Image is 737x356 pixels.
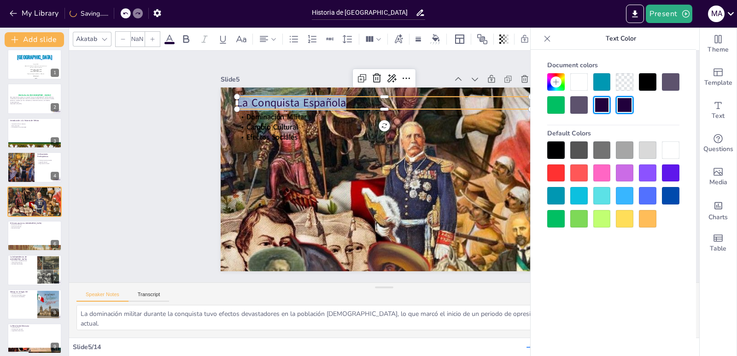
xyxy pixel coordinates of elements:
[76,305,692,330] textarea: La dominación militar durante la conquista tuvo efectos devastadores en la población [DEMOGRAPHIC...
[30,71,42,72] span: [PERSON_NAME] [PERSON_NAME]
[51,343,59,351] div: 9
[7,83,62,114] div: 2
[10,125,59,127] p: Retos Actuales
[700,193,737,227] div: Add charts and graphs
[712,111,725,121] span: Text
[12,190,22,192] span: Dominación Militar
[477,34,488,45] span: Position
[10,290,35,293] p: México en el Siglo XIX
[51,274,59,283] div: 7
[284,6,485,127] div: Slide 5
[10,296,35,298] p: Construcción del Estado
[33,76,39,77] span: [PERSON_NAME]
[547,57,679,73] div: Document colors
[10,328,59,330] p: Constitución de 1917
[10,119,39,122] span: Introducción a la Historia de México
[12,194,20,196] span: Efectos Sociales
[37,160,59,162] p: Civilizaciones Avanzadas
[7,289,62,320] div: 8
[33,70,39,71] span: [PERSON_NAME]
[7,49,62,80] div: 1
[10,222,59,225] p: El Virreinato de la [GEOGRAPHIC_DATA]
[10,96,59,103] p: Esta presentación explora la compleja historia de [GEOGRAPHIC_DATA], desde las civilizaciones pre...
[51,240,59,248] div: 6
[5,32,64,47] button: Add slide
[708,212,728,222] span: Charts
[76,292,129,302] button: Speaker Notes
[51,69,59,77] div: 1
[51,172,59,180] div: 4
[10,224,59,226] p: Economía Colonial
[10,127,59,128] p: Contribución a la Identidad
[429,34,443,44] div: Background color
[7,118,62,148] div: 3
[70,9,108,18] div: Saving......
[18,94,51,96] span: Historia de [GEOGRAPHIC_DATA]
[700,227,737,260] div: Add a table
[73,343,526,351] div: Slide 5 / 14
[51,206,59,214] div: 5
[700,28,737,61] div: Change the overall theme
[10,327,59,328] p: Justicia Social
[10,103,59,105] p: Generated with [URL]
[7,323,62,354] div: 9
[51,137,59,146] div: 3
[287,50,345,89] span: Dominación Militar
[37,163,59,165] p: Organización Social
[282,59,332,93] span: Cambio Cultural
[10,123,59,125] p: Importancia de la Historia
[10,226,59,228] p: Sistema de Castas
[10,292,35,294] p: Conflictos Internos
[37,153,59,158] p: Civilizaciones Prehispánicas
[708,6,725,22] div: M A
[700,61,737,94] div: Add ready made slides
[10,330,59,332] p: Legado Revolucionario
[10,263,35,265] p: Símbolos Nacionales
[708,5,725,23] button: M A
[74,33,99,45] div: Akatab
[10,262,35,263] p: Influencias Externas
[37,161,59,163] p: Legado Cultural
[452,32,467,47] div: Layout
[646,5,692,23] button: Present
[51,103,59,111] div: 2
[7,221,62,251] div: 6
[700,160,737,193] div: Add images, graphics, shapes or video
[312,6,416,19] input: Insert title
[277,68,327,102] span: Efectos Sociales
[547,125,679,141] div: Default Colors
[285,31,387,99] span: La Conquista Española
[51,309,59,317] div: 8
[703,144,733,154] span: Questions
[710,244,726,254] span: Table
[413,32,423,47] div: Border settings
[12,192,20,194] span: Cambio Cultural
[700,94,737,127] div: Add text boxes
[10,260,35,262] p: Movimiento Independentista
[129,292,170,302] button: Transcript
[10,294,35,296] p: Intervenciones Extranjeras
[10,325,59,327] p: La Revolución Mexicana
[555,28,687,50] p: Text Color
[626,5,644,23] button: Export to PowerPoint
[7,187,62,217] div: 5
[7,255,62,285] div: 7
[7,6,63,21] button: My Library
[35,78,37,79] span: [DATE].
[10,256,35,261] p: La Independencia de [GEOGRAPHIC_DATA]
[30,69,42,70] span: [PERSON_NAME] [PERSON_NAME]
[704,78,732,88] span: Template
[25,66,47,68] span: Módulo IV La inteligencia artificial como una herramienta en el proceso de enseñanza-aprendizaje
[10,228,59,229] p: Mezcla Cultural
[27,74,44,75] span: Diplomado: Inteligencia Artificial en el Educación
[7,152,62,182] div: 4
[708,45,729,55] span: Theme
[709,177,727,187] span: Media
[700,127,737,160] div: Get real-time input from your audience
[363,32,384,47] div: Column Count
[392,32,405,47] div: Text effects
[17,54,52,61] span: [GEOGRAPHIC_DATA]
